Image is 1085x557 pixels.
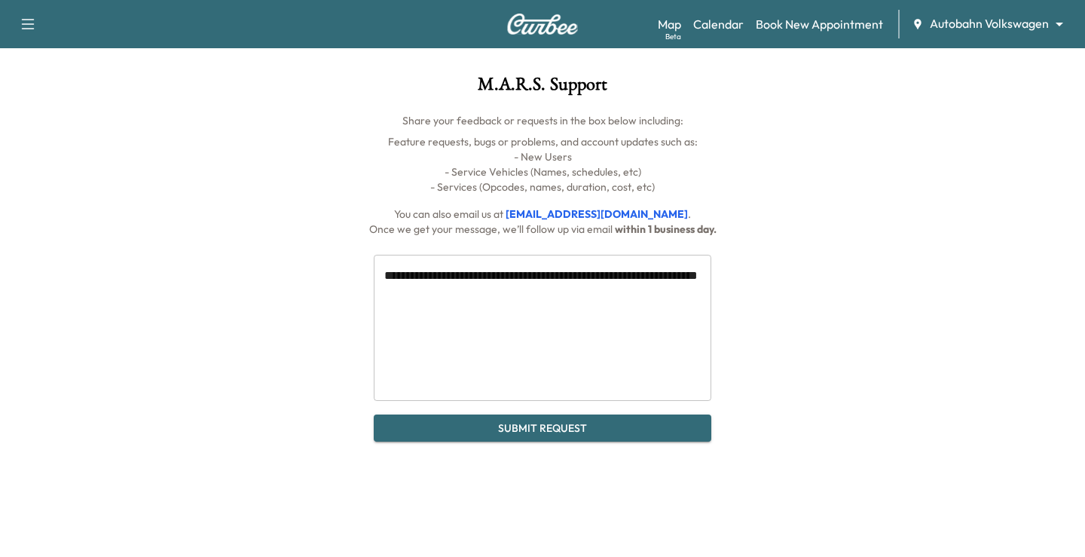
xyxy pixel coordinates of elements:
[374,415,711,442] button: Submit Request
[72,222,1013,237] p: Once we get your message, we’ll follow up via email
[72,164,1013,179] p: - Service Vehicles (Names, schedules, etc)
[72,134,1013,149] p: Feature requests, bugs or problems, and account updates such as:
[756,15,883,33] a: Book New Appointment
[693,15,744,33] a: Calendar
[72,179,1013,194] p: - Services (Opcodes, names, duration, cost, etc)
[665,31,681,42] div: Beta
[615,222,717,236] span: within 1 business day.
[506,14,579,35] img: Curbee Logo
[72,207,1013,222] p: You can also email us at .
[72,113,1013,128] p: Share your feedback or requests in the box below including:
[506,207,688,221] a: [EMAIL_ADDRESS][DOMAIN_NAME]
[72,149,1013,164] p: - New Users
[72,75,1013,101] h1: M.A.R.S. Support
[930,15,1049,32] span: Autobahn Volkswagen
[658,15,681,33] a: MapBeta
